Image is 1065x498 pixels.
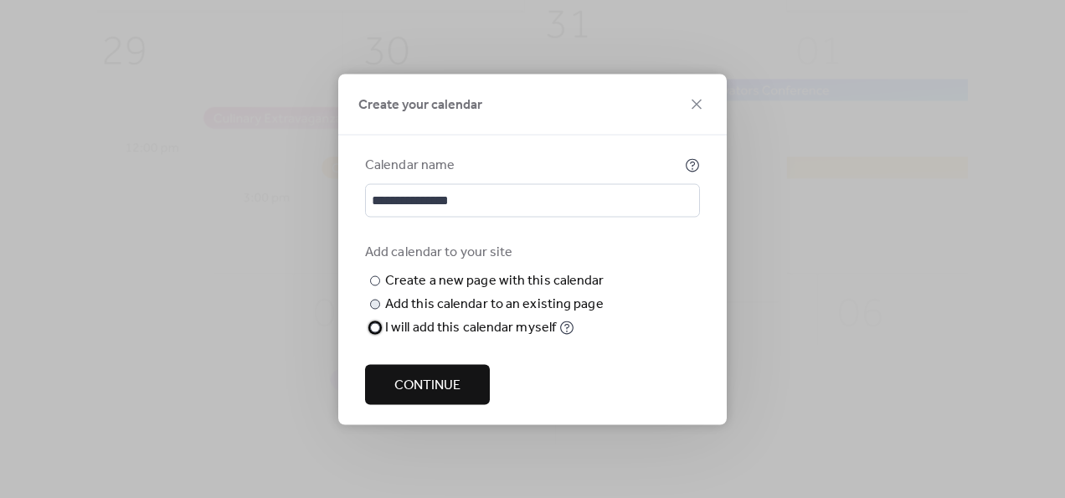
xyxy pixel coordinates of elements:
div: Calendar name [365,155,682,175]
div: Create a new page with this calendar [385,270,605,290]
span: Create your calendar [358,95,482,115]
div: Add this calendar to an existing page [385,294,604,314]
div: Add calendar to your site [365,242,697,262]
div: I will add this calendar myself [385,317,556,337]
button: Continue [365,364,490,404]
span: Continue [394,375,460,395]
